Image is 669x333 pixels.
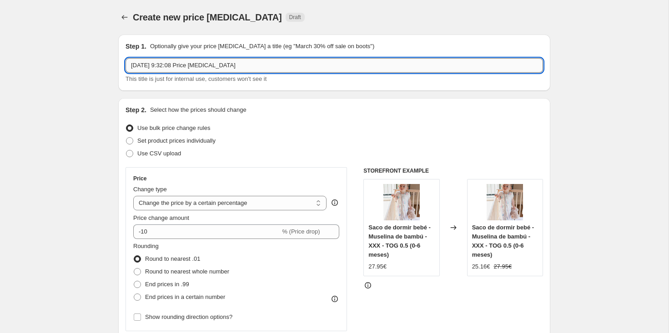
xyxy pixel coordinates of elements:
span: Set product prices individually [137,137,216,144]
h3: Price [133,175,146,182]
span: Saco de dormir bebé - Muselina de bambú - XXX - TOG 0.5 (0-6 meses) [368,224,431,258]
img: 267_80x.jpg [383,184,420,220]
input: -15 [133,224,280,239]
span: Use CSV upload [137,150,181,157]
span: End prices in .99 [145,281,189,288]
span: End prices in a certain number [145,293,225,300]
strike: 27.95€ [493,262,512,271]
span: Rounding [133,243,159,249]
div: 25.16€ [472,262,490,271]
span: % (Price drop) [282,228,320,235]
h6: STOREFRONT EXAMPLE [363,167,543,174]
p: Select how the prices should change [150,105,246,114]
img: 267_80x.jpg [487,184,523,220]
span: Round to nearest .01 [145,255,200,262]
span: Saco de dormir bebé - Muselina de bambú - XXX - TOG 0.5 (0-6 meses) [472,224,534,258]
span: Round to nearest whole number [145,268,229,275]
span: Price change amount [133,214,189,221]
span: Draft [289,14,301,21]
span: Use bulk price change rules [137,124,210,131]
button: Price change jobs [118,11,131,24]
span: Change type [133,186,167,193]
span: This title is just for internal use, customers won't see it [126,75,267,82]
h2: Step 2. [126,105,146,114]
p: Optionally give your price [MEDICAL_DATA] a title (eg "March 30% off sale on boots") [150,42,374,51]
span: Create new price [MEDICAL_DATA] [133,12,282,22]
span: Show rounding direction options? [145,313,232,320]
div: 27.95€ [368,262,387,271]
h2: Step 1. [126,42,146,51]
input: 30% off holiday sale [126,58,543,73]
div: help [330,198,339,207]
